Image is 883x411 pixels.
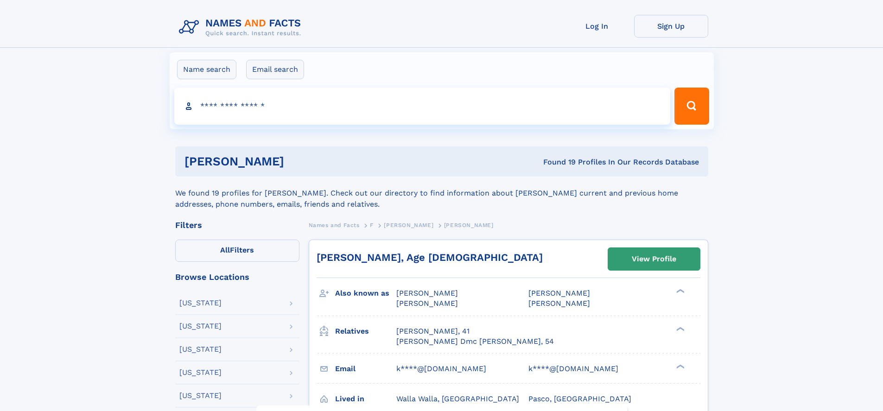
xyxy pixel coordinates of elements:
h1: [PERSON_NAME] [184,156,414,167]
div: ❯ [674,326,685,332]
label: Email search [246,60,304,79]
span: Walla Walla, [GEOGRAPHIC_DATA] [396,394,519,403]
span: [PERSON_NAME] [384,222,433,228]
span: F [370,222,374,228]
span: [PERSON_NAME] [396,299,458,308]
div: Filters [175,221,299,229]
div: [US_STATE] [179,369,222,376]
a: Log In [560,15,634,38]
div: [US_STATE] [179,392,222,399]
span: Pasco, [GEOGRAPHIC_DATA] [528,394,631,403]
span: All [220,246,230,254]
h3: Email [335,361,396,377]
span: [PERSON_NAME] [444,222,494,228]
input: search input [174,88,671,125]
div: We found 19 profiles for [PERSON_NAME]. Check out our directory to find information about [PERSON... [175,177,708,210]
a: View Profile [608,248,700,270]
div: View Profile [632,248,676,270]
span: [PERSON_NAME] [528,289,590,297]
div: Browse Locations [175,273,299,281]
div: ❯ [674,363,685,369]
a: [PERSON_NAME] [384,219,433,231]
div: ❯ [674,288,685,294]
a: [PERSON_NAME] Dmc [PERSON_NAME], 54 [396,336,554,347]
img: Logo Names and Facts [175,15,309,40]
span: [PERSON_NAME] [396,289,458,297]
h3: Lived in [335,391,396,407]
div: [US_STATE] [179,346,222,353]
span: [PERSON_NAME] [528,299,590,308]
div: [US_STATE] [179,322,222,330]
a: [PERSON_NAME], Age [DEMOGRAPHIC_DATA] [317,252,543,263]
label: Name search [177,60,236,79]
h3: Relatives [335,323,396,339]
div: Found 19 Profiles In Our Records Database [413,157,699,167]
a: F [370,219,374,231]
button: Search Button [674,88,709,125]
h3: Also known as [335,285,396,301]
label: Filters [175,240,299,262]
a: [PERSON_NAME], 41 [396,326,470,336]
a: Names and Facts [309,219,360,231]
a: Sign Up [634,15,708,38]
div: [US_STATE] [179,299,222,307]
